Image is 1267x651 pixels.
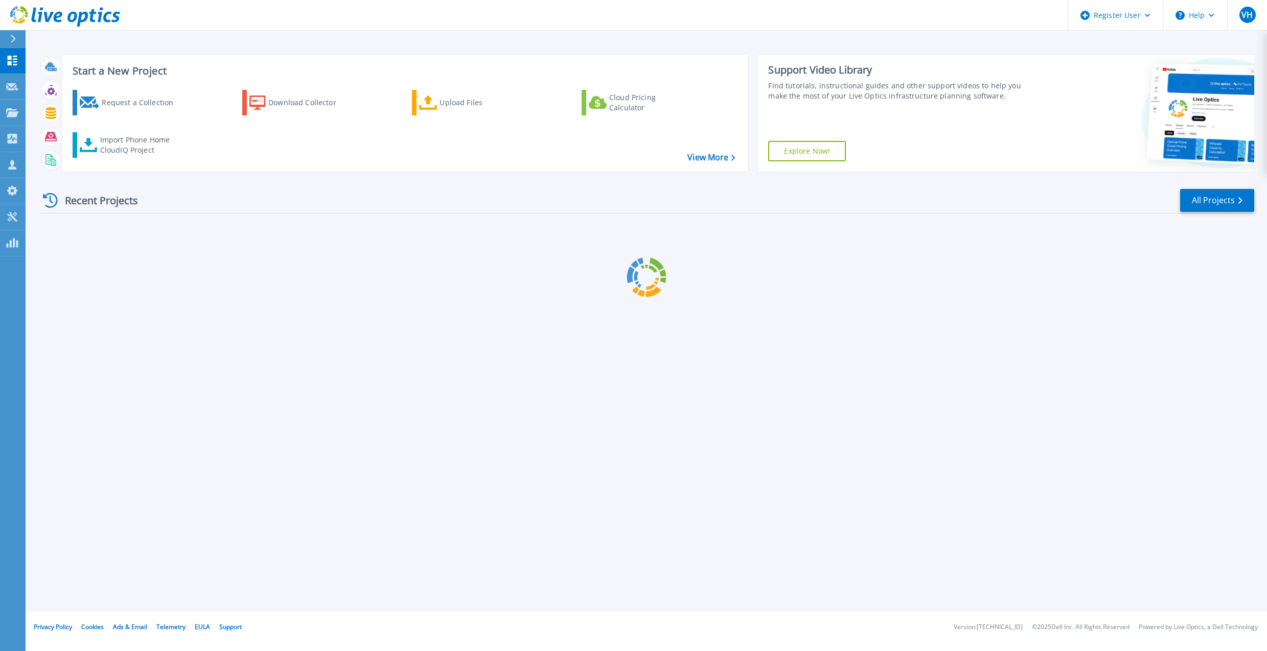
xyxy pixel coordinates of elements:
a: Explore Now! [768,141,846,161]
a: All Projects [1180,189,1254,212]
div: Download Collector [268,92,350,113]
h3: Start a New Project [73,65,735,77]
div: Recent Projects [39,188,152,213]
a: Cloud Pricing Calculator [582,90,696,115]
a: Download Collector [242,90,356,115]
div: Support Video Library [768,63,1024,77]
a: EULA [195,622,210,631]
a: Telemetry [156,622,186,631]
a: Support [219,622,242,631]
a: Request a Collection [73,90,187,115]
li: © 2025 Dell Inc. All Rights Reserved [1032,624,1130,631]
a: Cookies [81,622,104,631]
div: Request a Collection [102,92,183,113]
li: Version: [TECHNICAL_ID] [954,624,1023,631]
span: VH [1241,11,1253,19]
a: Upload Files [412,90,526,115]
a: Privacy Policy [34,622,72,631]
div: Upload Files [440,92,521,113]
div: Find tutorials, instructional guides and other support videos to help you make the most of your L... [768,81,1024,101]
a: View More [687,153,735,162]
div: Import Phone Home CloudIQ Project [100,135,180,155]
a: Ads & Email [113,622,147,631]
li: Powered by Live Optics, a Dell Technology [1139,624,1258,631]
div: Cloud Pricing Calculator [609,92,691,113]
